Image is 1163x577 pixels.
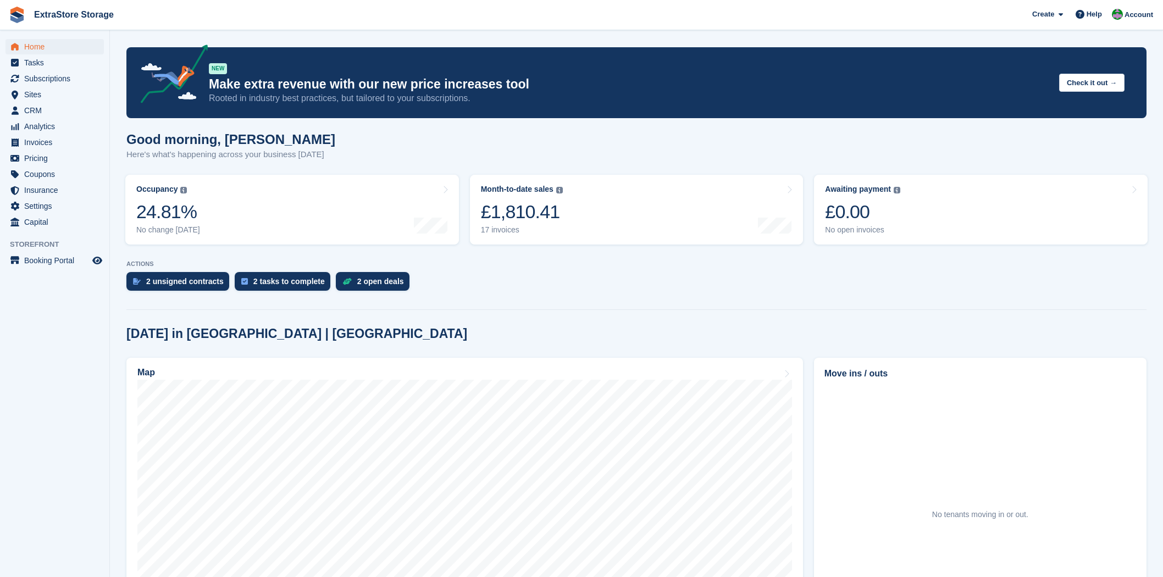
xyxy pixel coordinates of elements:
[209,76,1050,92] p: Make extra revenue with our new price increases tool
[481,225,563,235] div: 17 invoices
[1087,9,1102,20] span: Help
[24,151,90,166] span: Pricing
[24,55,90,70] span: Tasks
[825,201,900,223] div: £0.00
[126,148,335,161] p: Here's what's happening across your business [DATE]
[235,272,336,296] a: 2 tasks to complete
[253,277,325,286] div: 2 tasks to complete
[5,71,104,86] a: menu
[24,198,90,214] span: Settings
[209,63,227,74] div: NEW
[5,198,104,214] a: menu
[825,185,891,194] div: Awaiting payment
[814,175,1148,245] a: Awaiting payment £0.00 No open invoices
[5,151,104,166] a: menu
[1112,9,1123,20] img: Grant Daniel
[24,87,90,102] span: Sites
[24,39,90,54] span: Home
[481,185,553,194] div: Month-to-date sales
[5,103,104,118] a: menu
[825,225,900,235] div: No open invoices
[5,135,104,150] a: menu
[30,5,118,24] a: ExtraStore Storage
[241,278,248,285] img: task-75834270c22a3079a89374b754ae025e5fb1db73e45f91037f5363f120a921f8.svg
[5,182,104,198] a: menu
[5,253,104,268] a: menu
[136,185,178,194] div: Occupancy
[342,278,352,285] img: deal-1b604bf984904fb50ccaf53a9ad4b4a5d6e5aea283cecdc64d6e3604feb123c2.svg
[5,39,104,54] a: menu
[180,187,187,193] img: icon-info-grey-7440780725fd019a000dd9b08b2336e03edf1995a4989e88bcd33f0948082b44.svg
[209,92,1050,104] p: Rooted in industry best practices, but tailored to your subscriptions.
[5,119,104,134] a: menu
[131,45,208,107] img: price-adjustments-announcement-icon-8257ccfd72463d97f412b2fc003d46551f7dbcb40ab6d574587a9cd5c0d94...
[1125,9,1153,20] span: Account
[133,278,141,285] img: contract_signature_icon-13c848040528278c33f63329250d36e43548de30e8caae1d1a13099fd9432cc5.svg
[125,175,459,245] a: Occupancy 24.81% No change [DATE]
[5,87,104,102] a: menu
[146,277,224,286] div: 2 unsigned contracts
[24,182,90,198] span: Insurance
[1032,9,1054,20] span: Create
[556,187,563,193] img: icon-info-grey-7440780725fd019a000dd9b08b2336e03edf1995a4989e88bcd33f0948082b44.svg
[336,272,415,296] a: 2 open deals
[126,326,467,341] h2: [DATE] in [GEOGRAPHIC_DATA] | [GEOGRAPHIC_DATA]
[24,71,90,86] span: Subscriptions
[357,277,404,286] div: 2 open deals
[5,167,104,182] a: menu
[24,135,90,150] span: Invoices
[126,260,1147,268] p: ACTIONS
[5,214,104,230] a: menu
[91,254,104,267] a: Preview store
[10,239,109,250] span: Storefront
[5,55,104,70] a: menu
[824,367,1136,380] h2: Move ins / outs
[894,187,900,193] img: icon-info-grey-7440780725fd019a000dd9b08b2336e03edf1995a4989e88bcd33f0948082b44.svg
[1059,74,1125,92] button: Check it out →
[932,509,1028,520] div: No tenants moving in or out.
[9,7,25,23] img: stora-icon-8386f47178a22dfd0bd8f6a31ec36ba5ce8667c1dd55bd0f319d3a0aa187defe.svg
[470,175,804,245] a: Month-to-date sales £1,810.41 17 invoices
[24,167,90,182] span: Coupons
[24,214,90,230] span: Capital
[481,201,563,223] div: £1,810.41
[126,272,235,296] a: 2 unsigned contracts
[24,103,90,118] span: CRM
[126,132,335,147] h1: Good morning, [PERSON_NAME]
[136,201,200,223] div: 24.81%
[136,225,200,235] div: No change [DATE]
[24,253,90,268] span: Booking Portal
[137,368,155,378] h2: Map
[24,119,90,134] span: Analytics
